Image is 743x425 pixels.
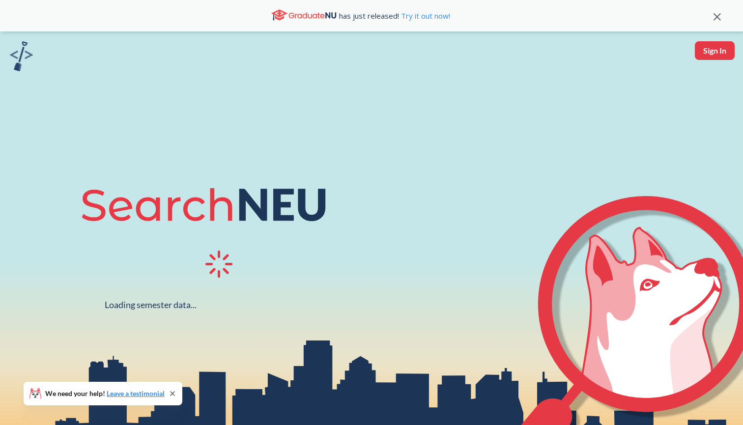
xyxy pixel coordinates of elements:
a: sandbox logo [10,41,33,74]
a: Try it out now! [399,11,450,21]
a: Leave a testimonial [107,389,165,397]
button: Sign In [695,41,735,60]
span: has just released! [339,10,450,21]
img: sandbox logo [10,41,33,71]
span: We need your help! [45,390,165,397]
div: Loading semester data... [105,299,197,311]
